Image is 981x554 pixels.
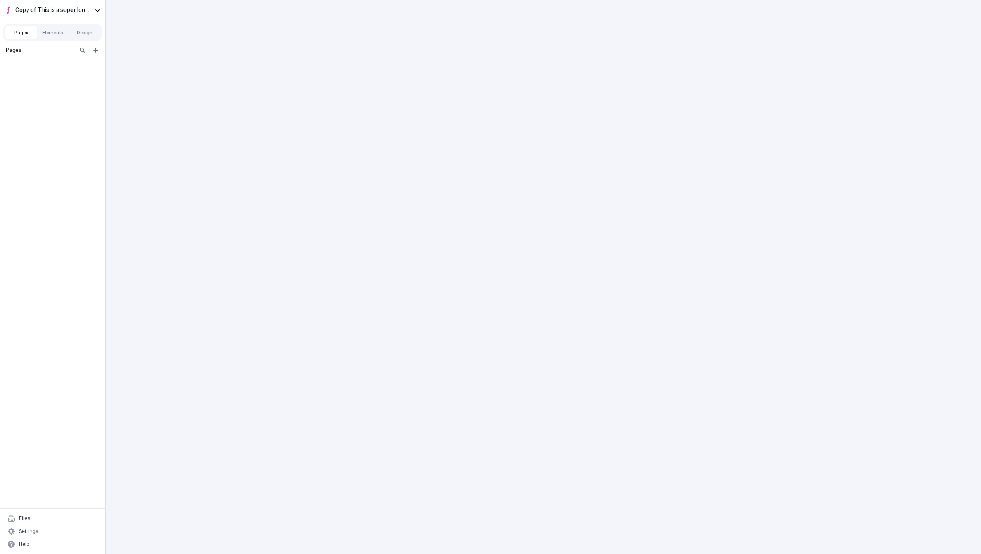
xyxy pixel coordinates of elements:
[37,26,69,39] button: Elements
[6,47,74,54] div: Pages
[91,45,101,55] button: Add new
[5,26,37,39] button: Pages
[15,6,92,15] span: Copy of This is a super long name that overflows why would I make this
[19,515,30,522] div: Files
[19,528,39,535] div: Settings
[69,26,100,39] button: Design
[19,541,30,548] div: Help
